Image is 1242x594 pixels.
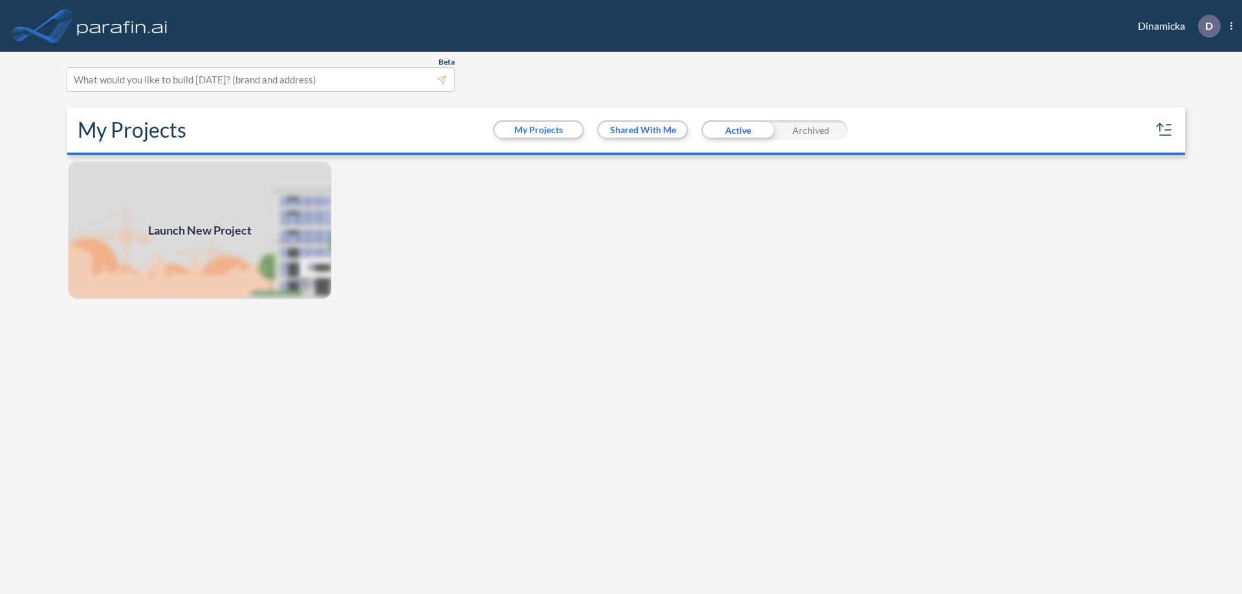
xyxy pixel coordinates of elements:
[439,57,455,67] span: Beta
[1205,20,1213,32] p: D
[701,120,774,140] div: Active
[1118,15,1232,37] div: Dinamicka
[67,160,332,300] img: add
[1154,120,1175,140] button: sort
[774,120,847,140] div: Archived
[74,13,170,39] img: logo
[67,160,332,300] a: Launch New Project
[599,122,686,138] button: Shared With Me
[148,222,252,239] span: Launch New Project
[495,122,582,138] button: My Projects
[78,118,186,142] h2: My Projects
